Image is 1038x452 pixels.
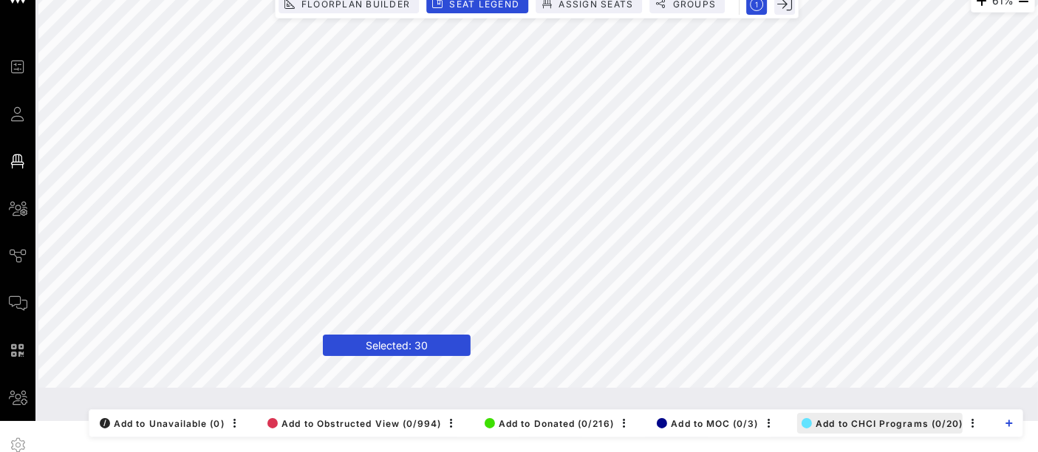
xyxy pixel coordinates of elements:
span: Add to MOC (0/3) [657,418,758,429]
span: Add to Unavailable (0) [100,418,225,429]
button: /Add to Unavailable (0) [95,413,225,434]
button: Add to MOC (0/3) [652,413,758,434]
button: Add to Obstructed View (0/994) [263,413,441,434]
button: Add to Donated (0/216) [480,413,614,434]
span: Add to Donated (0/216) [485,418,614,429]
span: Add to Obstructed View (0/994) [267,418,441,429]
span: Add to CHCI Programs (0/20) [802,418,963,429]
button: Add to CHCI Programs (0/20) [797,413,963,434]
header: Selected: 30 [323,335,471,356]
div: / [100,418,110,428]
